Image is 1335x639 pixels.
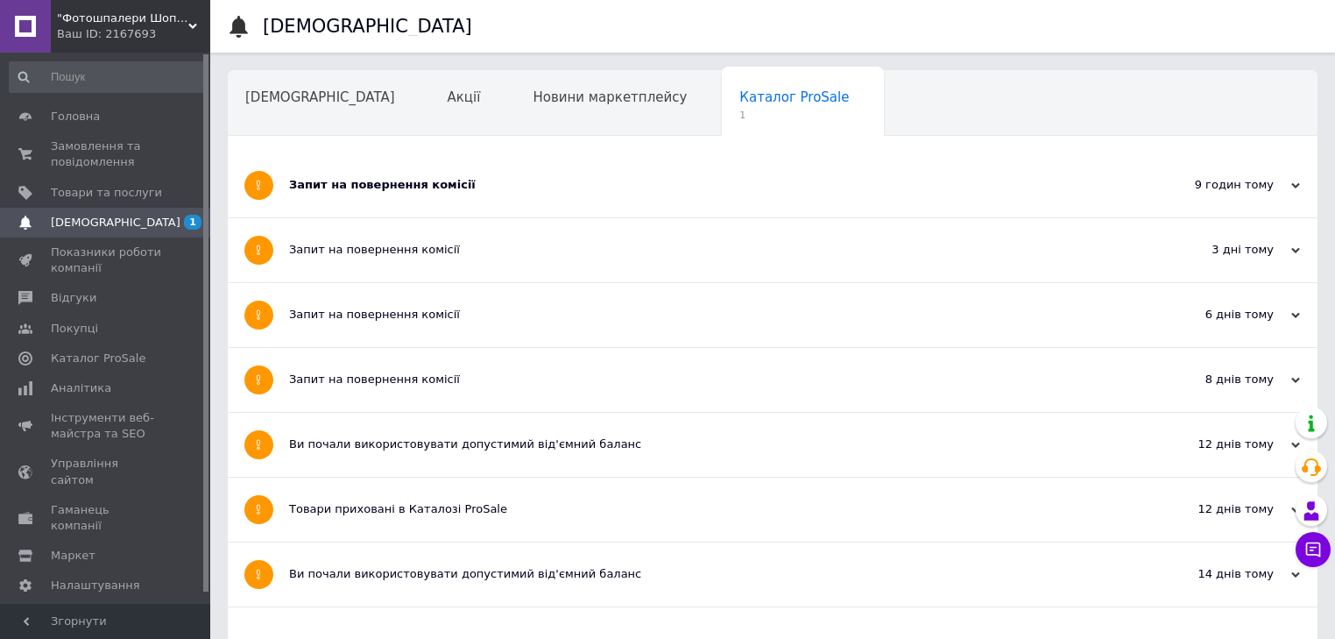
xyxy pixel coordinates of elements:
[448,89,481,105] span: Акції
[533,89,687,105] span: Новини маркетплейсу
[1125,501,1300,517] div: 12 днів тому
[289,501,1125,517] div: Товари приховані в Каталозі ProSale
[51,380,111,396] span: Аналітика
[51,578,140,593] span: Налаштування
[1125,307,1300,323] div: 6 днів тому
[51,185,162,201] span: Товари та послуги
[1125,372,1300,387] div: 8 днів тому
[51,502,162,534] span: Гаманець компанії
[1125,566,1300,582] div: 14 днів тому
[51,351,145,366] span: Каталог ProSale
[51,290,96,306] span: Відгуки
[51,138,162,170] span: Замовлення та повідомлення
[1125,242,1300,258] div: 3 дні тому
[51,548,95,564] span: Маркет
[1125,437,1300,452] div: 12 днів тому
[289,177,1125,193] div: Запит на повернення комісії
[57,11,188,26] span: "Фотошпалери Шоп" Інтернет магазин
[289,566,1125,582] div: Ви почали використовувати допустимий від'ємний баланс
[57,26,210,42] div: Ваш ID: 2167693
[184,215,201,230] span: 1
[1125,177,1300,193] div: 9 годин тому
[51,109,100,124] span: Головна
[289,242,1125,258] div: Запит на повернення комісії
[51,245,162,276] span: Показники роботи компанії
[51,456,162,487] span: Управління сайтом
[289,307,1125,323] div: Запит на повернення комісії
[1296,532,1331,567] button: Чат з покупцем
[51,215,180,231] span: [DEMOGRAPHIC_DATA]
[51,410,162,442] span: Інструменти веб-майстра та SEO
[51,321,98,337] span: Покупці
[9,61,207,93] input: Пошук
[739,89,849,105] span: Каталог ProSale
[245,89,395,105] span: [DEMOGRAPHIC_DATA]
[289,372,1125,387] div: Запит на повернення комісії
[263,16,472,37] h1: [DEMOGRAPHIC_DATA]
[289,437,1125,452] div: Ви почали використовувати допустимий від'ємний баланс
[739,109,849,122] span: 1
